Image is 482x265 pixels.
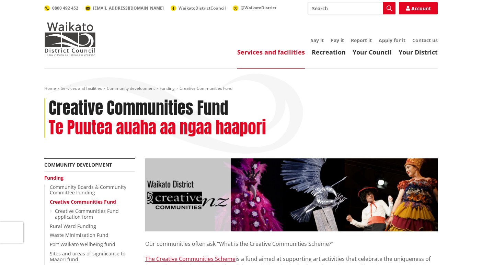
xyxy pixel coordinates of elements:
a: Say it [311,37,324,44]
a: Apply for it [379,37,405,44]
input: Search input [308,2,395,14]
img: Waikato District Council - Te Kaunihera aa Takiwaa o Waikato [44,22,96,56]
a: Creative Communities Fund application form [55,208,119,220]
a: Community development [107,85,155,91]
a: Contact us [412,37,438,44]
a: Home [44,85,56,91]
span: @WaikatoDistrict [241,5,276,11]
a: Funding [160,85,175,91]
a: Creative Communities Fund [50,198,116,205]
a: Services and facilities [61,85,102,91]
a: Services and facilities [237,48,305,56]
span: WaikatoDistrictCouncil [179,5,226,11]
a: Rural Ward Funding [50,223,96,229]
h2: Te Puutea auaha aa ngaa haapori [49,118,266,138]
a: Pay it [331,37,344,44]
a: WaikatoDistrictCouncil [171,5,226,11]
span: [EMAIL_ADDRESS][DOMAIN_NAME] [93,5,164,11]
p: Our communities often ask “What is the Creative Communities Scheme?” [145,231,438,248]
a: Sites and areas of significance to Maaori fund [50,250,125,263]
a: Recreation [312,48,346,56]
a: Your District [399,48,438,56]
span: 0800 492 452 [52,5,78,11]
nav: breadcrumb [44,86,438,92]
a: Account [399,2,438,14]
h1: Creative Communities Fund [49,98,228,118]
a: Community Boards & Community Committee Funding [50,184,126,196]
img: Creative Communities Banner [145,158,438,231]
a: Your Council [353,48,392,56]
a: Report it [351,37,372,44]
a: Port Waikato Wellbeing fund [50,241,115,248]
a: Waste Minimisation Fund [50,232,108,238]
span: Creative Communities Fund [180,85,232,91]
a: Community development [44,161,112,168]
a: The Creative Communities Scheme [145,255,236,263]
a: 0800 492 452 [44,5,78,11]
a: [EMAIL_ADDRESS][DOMAIN_NAME] [85,5,164,11]
a: @WaikatoDistrict [233,5,276,11]
a: Funding [44,174,64,181]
